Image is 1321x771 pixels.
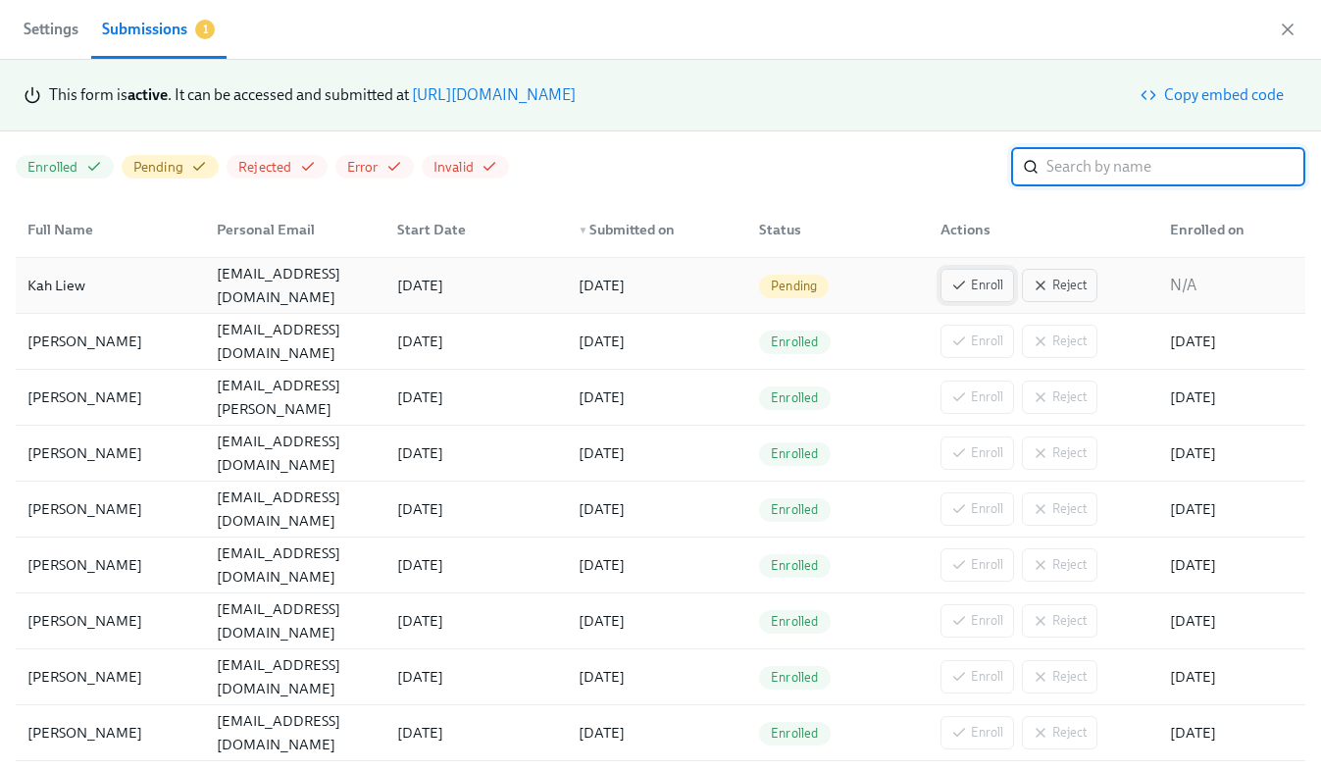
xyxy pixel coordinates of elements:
div: [PERSON_NAME][EMAIL_ADDRESS][PERSON_NAME][DOMAIN_NAME] [209,350,382,444]
div: [DATE] [571,497,744,521]
span: Enrolled [27,158,78,177]
div: Status [751,218,925,241]
div: [PERSON_NAME] [20,665,201,689]
div: [DATE] [1162,385,1301,409]
div: ▼Submitted on [563,210,744,249]
p: N/A [1170,275,1294,296]
div: Submissions [102,16,187,43]
div: [PERSON_NAME][EMAIL_ADDRESS][DOMAIN_NAME][DATE][DATE]EnrolledEnrollReject[DATE] [16,314,1305,370]
span: Invalid [433,158,474,177]
div: [DATE] [571,330,744,353]
button: Error [335,155,414,179]
button: Pending [122,155,219,179]
div: Actions [925,210,1155,249]
div: [PERSON_NAME][EMAIL_ADDRESS][DOMAIN_NAME][DATE][DATE]EnrolledEnrollReject[DATE] [16,705,1305,761]
div: [PERSON_NAME] [20,609,201,633]
span: Rejected [238,158,292,177]
button: Reject [1022,269,1097,302]
div: [EMAIL_ADDRESS][DOMAIN_NAME] [209,262,382,309]
div: [PERSON_NAME][EMAIL_ADDRESS][DOMAIN_NAME][DATE][DATE]EnrolledEnrollReject[DATE] [16,649,1305,705]
div: Full Name [20,210,201,249]
span: Enrolled [759,446,831,461]
span: Enrolled [759,670,831,685]
div: [EMAIL_ADDRESS][DOMAIN_NAME] [209,430,382,477]
div: [DATE] [389,609,563,633]
span: Enrolled [759,502,831,517]
div: [DATE] [1162,665,1301,689]
div: [DATE] [571,553,744,577]
div: [EMAIL_ADDRESS][DOMAIN_NAME] [209,486,382,533]
div: [DATE] [571,665,744,689]
span: Enroll [951,276,1003,295]
div: [PERSON_NAME] [20,441,201,465]
div: [EMAIL_ADDRESS][DOMAIN_NAME] [209,709,382,756]
div: [DATE] [389,274,563,297]
div: [DATE] [1162,497,1301,521]
div: Personal Email [201,210,382,249]
div: Start Date [389,218,563,241]
div: [EMAIL_ADDRESS][DOMAIN_NAME] [209,597,382,644]
div: Actions [933,218,1155,241]
div: [PERSON_NAME][EMAIL_ADDRESS][DOMAIN_NAME][DATE][DATE]EnrolledEnrollReject[DATE] [16,593,1305,649]
div: [PERSON_NAME] [20,330,201,353]
div: Start Date [381,210,563,249]
span: Pending [759,279,829,293]
div: [PERSON_NAME][PERSON_NAME][EMAIL_ADDRESS][PERSON_NAME][DOMAIN_NAME][DATE][DATE]EnrolledEnrollReje... [16,370,1305,426]
div: [EMAIL_ADDRESS][DOMAIN_NAME] [209,541,382,589]
div: [DATE] [571,441,744,465]
span: Pending [133,158,183,177]
div: [DATE] [389,721,563,745]
div: [PERSON_NAME][EMAIL_ADDRESS][DOMAIN_NAME][DATE][DATE]EnrolledEnrollReject[DATE] [16,538,1305,593]
strong: active [127,85,168,104]
span: Settings [24,16,78,43]
div: [DATE] [1162,609,1301,633]
div: [DATE] [389,553,563,577]
div: Personal Email [209,218,382,241]
span: Error [347,158,379,177]
span: 1 [195,20,215,39]
span: Copy embed code [1144,85,1284,105]
div: [DATE] [389,385,563,409]
div: [PERSON_NAME] [20,385,201,409]
div: [DATE] [571,385,744,409]
div: Kah Liew[EMAIL_ADDRESS][DOMAIN_NAME][DATE][DATE]PendingEnrollRejectN/A [16,258,1305,314]
div: [DATE] [389,665,563,689]
div: [PERSON_NAME] [20,553,201,577]
div: [DATE] [1162,721,1301,745]
div: [PERSON_NAME] [20,497,201,521]
div: [PERSON_NAME] [20,721,201,745]
div: Full Name [20,218,201,241]
span: Reject [1033,276,1087,295]
button: Rejected [227,155,328,179]
div: Status [743,210,925,249]
div: Submitted on [571,218,744,241]
button: Enroll [940,269,1014,302]
div: [EMAIL_ADDRESS][DOMAIN_NAME] [209,653,382,700]
span: Enrolled [759,334,831,349]
a: [URL][DOMAIN_NAME] [412,85,576,104]
div: [DATE] [1162,330,1301,353]
input: Search by name [1046,147,1305,186]
div: [EMAIL_ADDRESS][DOMAIN_NAME] [209,318,382,365]
span: ▼ [579,226,588,235]
div: [DATE] [571,609,744,633]
div: [DATE] [571,274,744,297]
div: Enrolled on [1162,218,1301,241]
button: Copy embed code [1131,76,1297,115]
button: Invalid [422,155,509,179]
div: Kah Liew [20,274,201,297]
div: [DATE] [571,721,744,745]
span: Enrolled [759,726,831,741]
span: This form is . It can be accessed and submitted at [49,85,409,104]
div: [DATE] [1162,441,1301,465]
span: Enrolled [759,558,831,573]
div: [PERSON_NAME][EMAIL_ADDRESS][DOMAIN_NAME][DATE][DATE]EnrolledEnrollReject[DATE] [16,482,1305,538]
div: [PERSON_NAME][EMAIL_ADDRESS][DOMAIN_NAME][DATE][DATE]EnrolledEnrollReject[DATE] [16,426,1305,482]
div: [DATE] [389,497,563,521]
button: Enrolled [16,155,114,179]
div: [DATE] [389,330,563,353]
div: [DATE] [1162,553,1301,577]
span: Enrolled [759,614,831,629]
span: Enrolled [759,390,831,405]
div: Enrolled on [1154,210,1301,249]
